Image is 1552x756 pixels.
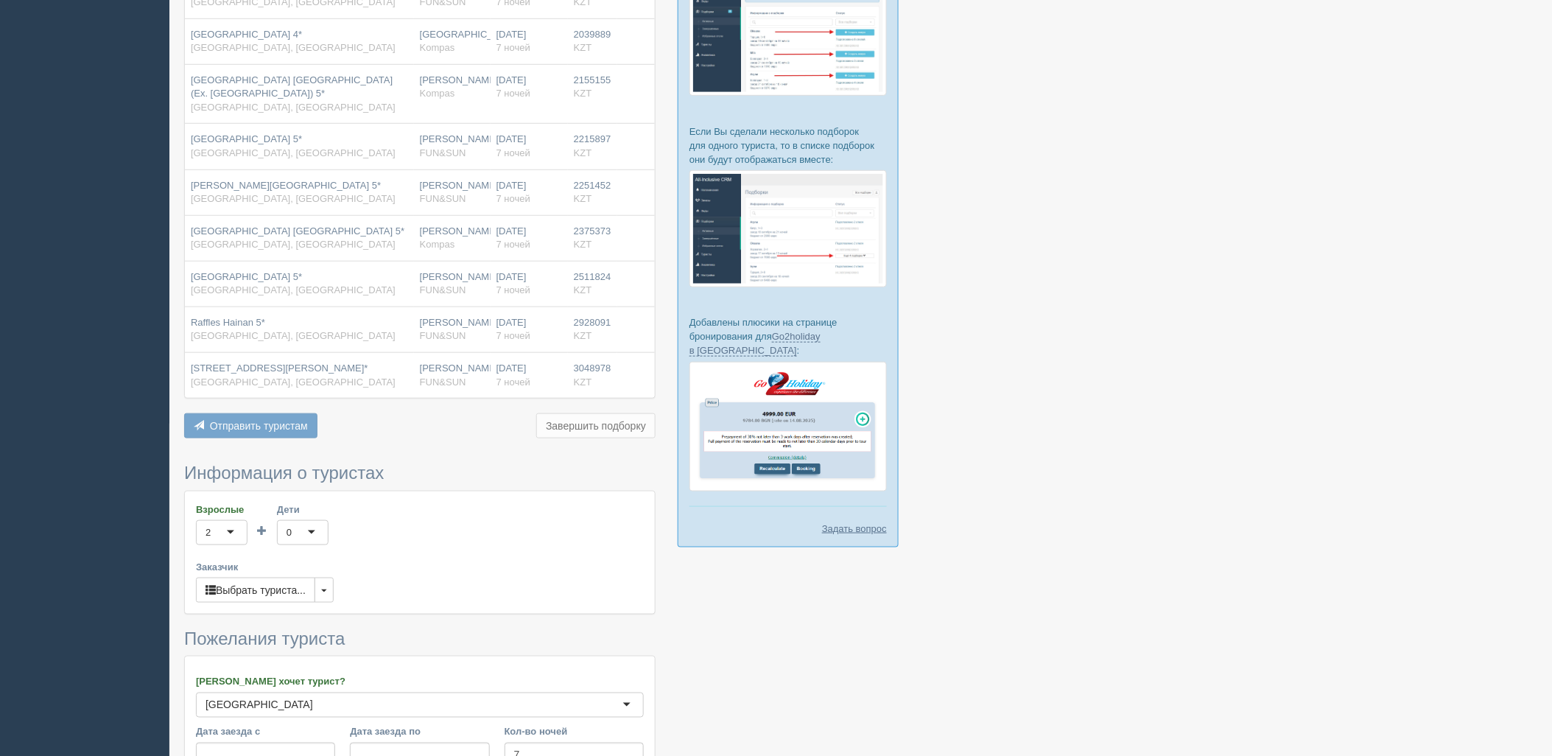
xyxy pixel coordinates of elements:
[184,629,345,648] span: Пожелания туриста
[574,239,592,250] span: KZT
[496,147,530,158] span: 7 ночей
[191,239,396,250] span: [GEOGRAPHIC_DATA], [GEOGRAPHIC_DATA]
[689,315,887,357] p: Добавлены плюсики на странице бронирования для :
[210,420,308,432] span: Отправить туристам
[191,363,368,374] span: [STREET_ADDRESS][PERSON_NAME]*
[196,503,247,517] label: Взрослые
[191,42,396,53] span: [GEOGRAPHIC_DATA], [GEOGRAPHIC_DATA]
[496,74,562,101] div: [DATE]
[496,133,562,160] div: [DATE]
[420,133,485,160] div: [PERSON_NAME]
[574,377,592,388] span: KZT
[822,522,887,536] a: Задать вопрос
[191,271,302,282] span: [GEOGRAPHIC_DATA] 5*
[420,239,455,250] span: Kompas
[420,42,455,53] span: Kompas
[574,317,611,328] span: 2928091
[420,147,466,158] span: FUN&SUN
[505,725,644,739] label: Кол-во ночей
[496,42,530,53] span: 7 ночей
[420,270,485,298] div: [PERSON_NAME]
[191,74,393,99] span: [GEOGRAPHIC_DATA] [GEOGRAPHIC_DATA] (Ex. [GEOGRAPHIC_DATA]) 5*
[574,330,592,341] span: KZT
[420,88,455,99] span: Kompas
[191,377,396,388] span: [GEOGRAPHIC_DATA], [GEOGRAPHIC_DATA]
[191,225,404,237] span: [GEOGRAPHIC_DATA] [GEOGRAPHIC_DATA] 5*
[689,170,887,287] img: %D0%BF%D0%BE%D0%B4%D0%B1%D0%BE%D1%80%D0%BA%D0%B8-%D0%B3%D1%80%D1%83%D0%BF%D0%BF%D0%B0-%D1%81%D1%8...
[206,698,313,713] div: [GEOGRAPHIC_DATA]
[574,29,611,40] span: 2039889
[574,284,592,295] span: KZT
[196,725,335,739] label: Дата заезда с
[191,133,302,144] span: [GEOGRAPHIC_DATA] 5*
[574,193,592,204] span: KZT
[574,74,611,85] span: 2155155
[574,88,592,99] span: KZT
[574,147,592,158] span: KZT
[689,331,821,357] a: Go2holiday в [GEOGRAPHIC_DATA]
[350,725,489,739] label: Дата заезда по
[420,316,485,343] div: [PERSON_NAME]
[420,377,466,388] span: FUN&SUN
[191,29,302,40] span: [GEOGRAPHIC_DATA] 4*
[191,147,396,158] span: [GEOGRAPHIC_DATA], [GEOGRAPHIC_DATA]
[420,330,466,341] span: FUN&SUN
[420,284,466,295] span: FUN&SUN
[574,180,611,191] span: 2251452
[574,363,611,374] span: 3048978
[496,179,562,206] div: [DATE]
[277,503,329,517] label: Дети
[496,362,562,389] div: [DATE]
[184,463,656,483] h3: Информация о туристах
[191,102,396,113] span: [GEOGRAPHIC_DATA], [GEOGRAPHIC_DATA]
[536,413,656,438] button: Завершить подборку
[496,28,562,55] div: [DATE]
[191,330,396,341] span: [GEOGRAPHIC_DATA], [GEOGRAPHIC_DATA]
[689,125,887,167] p: Если Вы сделали несколько подборок для одного туриста, то в списке подборок они будут отображатьс...
[420,28,485,55] div: [GEOGRAPHIC_DATA]
[496,88,530,99] span: 7 ночей
[287,525,292,540] div: 0
[496,330,530,341] span: 7 ночей
[196,578,315,603] button: Выбрать туриста...
[496,377,530,388] span: 7 ночей
[191,284,396,295] span: [GEOGRAPHIC_DATA], [GEOGRAPHIC_DATA]
[574,42,592,53] span: KZT
[420,193,466,204] span: FUN&SUN
[496,193,530,204] span: 7 ночей
[191,193,396,204] span: [GEOGRAPHIC_DATA], [GEOGRAPHIC_DATA]
[196,560,644,574] label: Заказчик
[574,225,611,237] span: 2375373
[420,179,485,206] div: [PERSON_NAME]
[184,413,317,438] button: Отправить туристам
[496,316,562,343] div: [DATE]
[496,284,530,295] span: 7 ночей
[496,225,562,252] div: [DATE]
[574,133,611,144] span: 2215897
[574,271,611,282] span: 2511824
[420,74,485,101] div: [PERSON_NAME]
[496,270,562,298] div: [DATE]
[689,362,887,491] img: go2holiday-proposal-for-travel-agency.png
[191,180,381,191] span: [PERSON_NAME][GEOGRAPHIC_DATA] 5*
[191,317,265,328] span: Raffles Hainan 5*
[196,675,644,689] label: [PERSON_NAME] хочет турист?
[420,225,485,252] div: [PERSON_NAME]
[206,525,211,540] div: 2
[420,362,485,389] div: [PERSON_NAME]
[496,239,530,250] span: 7 ночей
